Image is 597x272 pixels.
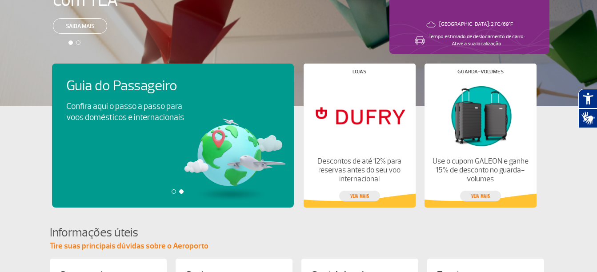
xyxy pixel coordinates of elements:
a: veja mais [339,191,380,201]
h4: Informações úteis [50,224,548,241]
h4: Guarda-volumes [457,69,504,74]
img: Lojas [311,81,408,150]
h4: Lojas [353,69,366,74]
p: Tempo estimado de deslocamento de carro: Ative a sua localização [429,33,525,48]
h4: Guia do Passageiro [66,78,208,94]
img: Guarda-volumes [432,81,529,150]
p: Use o cupom GALEON e ganhe 15% de desconto no guarda-volumes [432,157,529,184]
p: Tire suas principais dúvidas sobre o Aeroporto [50,241,548,252]
p: Descontos de até 12% para reservas antes do seu voo internacional [311,157,408,184]
a: Guia do PassageiroConfira aqui o passo a passo para voos domésticos e internacionais [66,78,280,123]
button: Abrir tradutor de língua de sinais. [578,108,597,128]
a: Saiba mais [53,18,107,34]
div: Plugin de acessibilidade da Hand Talk. [578,89,597,128]
a: veja mais [460,191,501,201]
p: [GEOGRAPHIC_DATA]: 21°C/69°F [439,21,513,28]
button: Abrir recursos assistivos. [578,89,597,108]
p: Confira aqui o passo a passo para voos domésticos e internacionais [66,101,192,123]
